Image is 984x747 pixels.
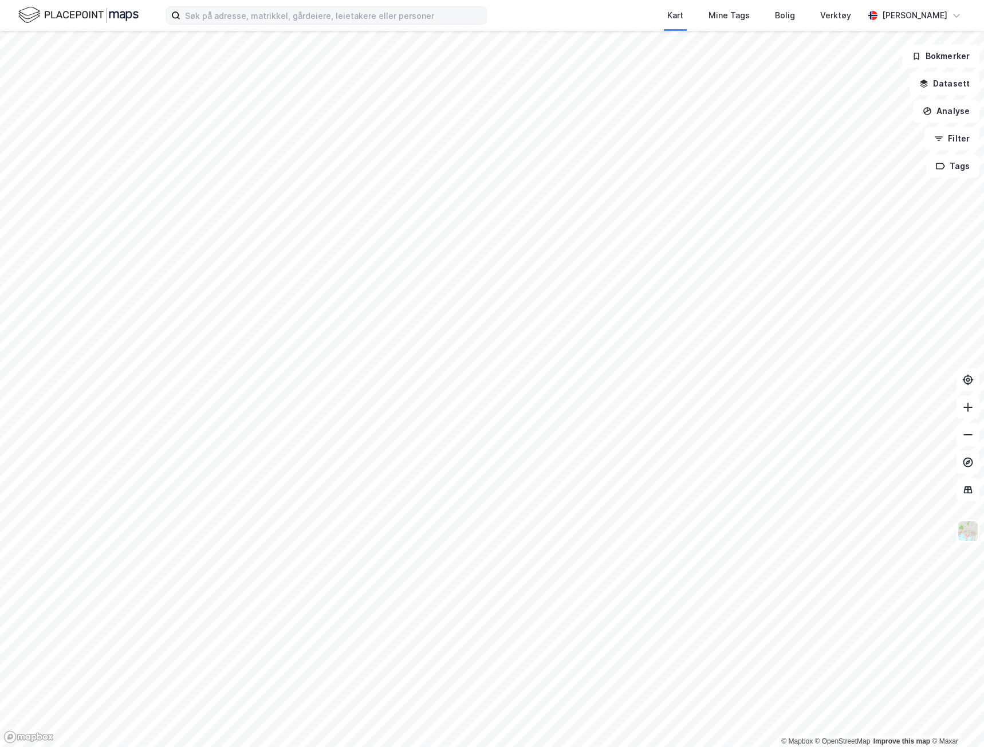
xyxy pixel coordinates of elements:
[913,100,979,123] button: Analyse
[910,72,979,95] button: Datasett
[926,155,979,178] button: Tags
[775,9,795,22] div: Bolig
[927,692,984,747] div: Kontrollprogram for chat
[882,9,947,22] div: [PERSON_NAME]
[957,520,979,542] img: Z
[902,45,979,68] button: Bokmerker
[820,9,851,22] div: Verktøy
[927,692,984,747] iframe: Chat Widget
[873,737,930,745] a: Improve this map
[18,5,139,25] img: logo.f888ab2527a4732fd821a326f86c7f29.svg
[709,9,750,22] div: Mine Tags
[815,737,871,745] a: OpenStreetMap
[667,9,683,22] div: Kart
[180,7,486,24] input: Søk på adresse, matrikkel, gårdeiere, leietakere eller personer
[924,127,979,150] button: Filter
[781,737,813,745] a: Mapbox
[3,730,54,744] a: Mapbox homepage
